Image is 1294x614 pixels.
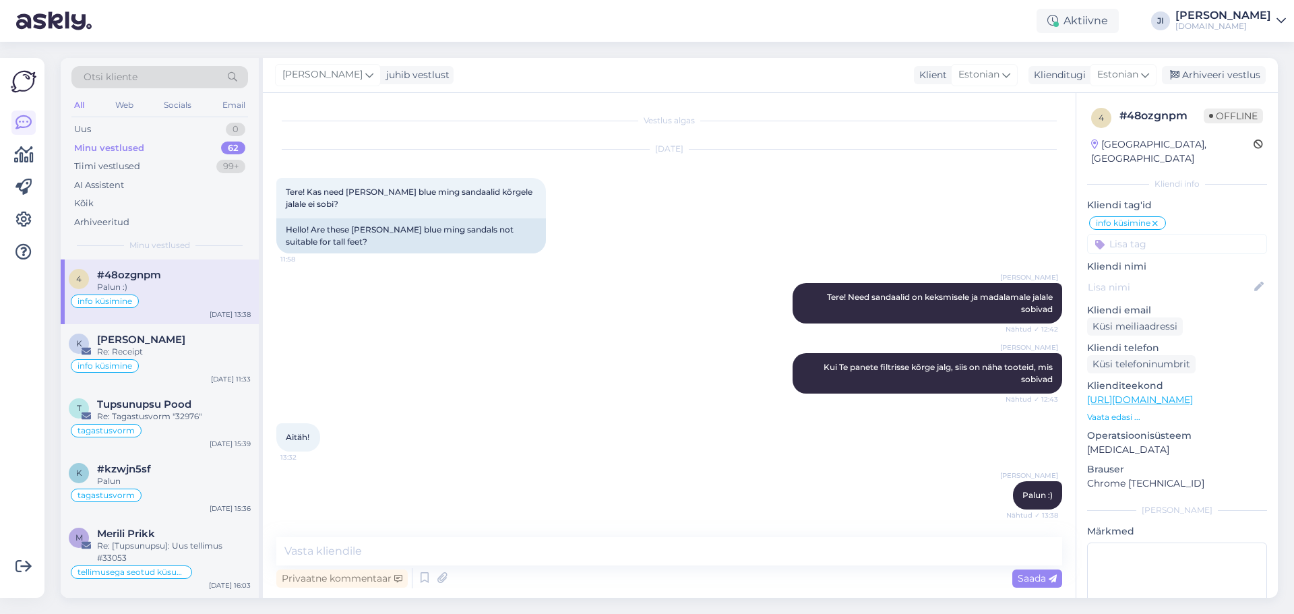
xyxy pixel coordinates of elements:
[1175,10,1271,21] div: [PERSON_NAME]
[1087,317,1183,336] div: Küsi meiliaadressi
[286,187,534,209] span: Tere! Kas need [PERSON_NAME] blue ming sandaalid kõrgele jalale ei sobi?
[1087,429,1267,443] p: Operatsioonisüsteem
[129,239,190,251] span: Minu vestlused
[286,432,309,442] span: Aitäh!
[211,374,251,384] div: [DATE] 11:33
[1000,342,1058,352] span: [PERSON_NAME]
[74,216,129,229] div: Arhiveeritud
[75,532,83,543] span: M
[1006,510,1058,520] span: Nähtud ✓ 13:38
[1087,234,1267,254] input: Lisa tag
[97,334,185,346] span: Kadi Kuus
[1096,219,1150,227] span: info küsimine
[76,338,82,348] span: K
[216,160,245,173] div: 99+
[97,540,251,564] div: Re: [Tupsunupsu]: Uus tellimus #33053
[1091,137,1254,166] div: [GEOGRAPHIC_DATA], [GEOGRAPHIC_DATA]
[1087,355,1196,373] div: Küsi telefoninumbrit
[1022,490,1053,500] span: Palun :)
[1087,477,1267,491] p: Chrome [TECHNICAL_ID]
[78,568,185,576] span: tellimusega seotud küsumus
[280,452,331,462] span: 13:32
[1162,66,1266,84] div: Arhiveeri vestlus
[97,269,161,281] span: #48ozgnpm
[11,69,36,94] img: Askly Logo
[827,292,1055,314] span: Tere! Need sandaalid on keksmisele ja madalamale jalale sobivad
[1087,379,1267,393] p: Klienditeekond
[97,463,151,475] span: #kzwjn5sf
[78,297,132,305] span: info küsimine
[1088,280,1252,295] input: Lisa nimi
[210,439,251,449] div: [DATE] 15:39
[220,96,248,114] div: Email
[209,580,251,590] div: [DATE] 16:03
[74,142,144,155] div: Minu vestlused
[1099,113,1104,123] span: 4
[1018,572,1057,584] span: Saada
[97,346,251,358] div: Re: Receipt
[1006,394,1058,404] span: Nähtud ✓ 12:43
[1000,272,1058,282] span: [PERSON_NAME]
[276,143,1062,155] div: [DATE]
[1204,109,1263,123] span: Offline
[226,123,245,136] div: 0
[77,403,82,413] span: T
[78,427,135,435] span: tagastusvorm
[1006,324,1058,334] span: Nähtud ✓ 12:42
[1087,462,1267,477] p: Brauser
[1087,524,1267,539] p: Märkmed
[74,197,94,210] div: Kõik
[824,362,1055,384] span: Kui Te panete filtrisse kõrge jalg, siis on näha tooteid, mis sobivad
[1087,411,1267,423] p: Vaata edasi ...
[97,528,155,540] span: Merili Prikk
[71,96,87,114] div: All
[1000,470,1058,481] span: [PERSON_NAME]
[76,274,82,284] span: 4
[97,475,251,487] div: Palun
[276,218,546,253] div: Hello! Are these [PERSON_NAME] blue ming sandals not suitable for tall feet?
[276,115,1062,127] div: Vestlus algas
[1087,198,1267,212] p: Kliendi tag'id
[97,410,251,423] div: Re: Tagastusvorm "32976"
[1087,394,1193,406] a: [URL][DOMAIN_NAME]
[76,468,82,478] span: k
[276,570,408,588] div: Privaatne kommentaar
[1151,11,1170,30] div: JI
[161,96,194,114] div: Socials
[1087,443,1267,457] p: [MEDICAL_DATA]
[221,142,245,155] div: 62
[97,281,251,293] div: Palun :)
[958,67,999,82] span: Estonian
[210,309,251,319] div: [DATE] 13:38
[282,67,363,82] span: [PERSON_NAME]
[1175,21,1271,32] div: [DOMAIN_NAME]
[1087,259,1267,274] p: Kliendi nimi
[84,70,137,84] span: Otsi kliente
[210,503,251,514] div: [DATE] 15:36
[1119,108,1204,124] div: # 48ozgnpm
[74,123,91,136] div: Uus
[381,68,450,82] div: juhib vestlust
[1028,68,1086,82] div: Klienditugi
[1087,178,1267,190] div: Kliendi info
[1175,10,1286,32] a: [PERSON_NAME][DOMAIN_NAME]
[74,160,140,173] div: Tiimi vestlused
[1087,303,1267,317] p: Kliendi email
[914,68,947,82] div: Klient
[280,254,331,264] span: 11:58
[78,362,132,370] span: info küsimine
[1087,341,1267,355] p: Kliendi telefon
[113,96,136,114] div: Web
[74,179,124,192] div: AI Assistent
[1087,504,1267,516] div: [PERSON_NAME]
[78,491,135,499] span: tagastusvorm
[1037,9,1119,33] div: Aktiivne
[1097,67,1138,82] span: Estonian
[97,398,191,410] span: Tupsunupsu Pood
